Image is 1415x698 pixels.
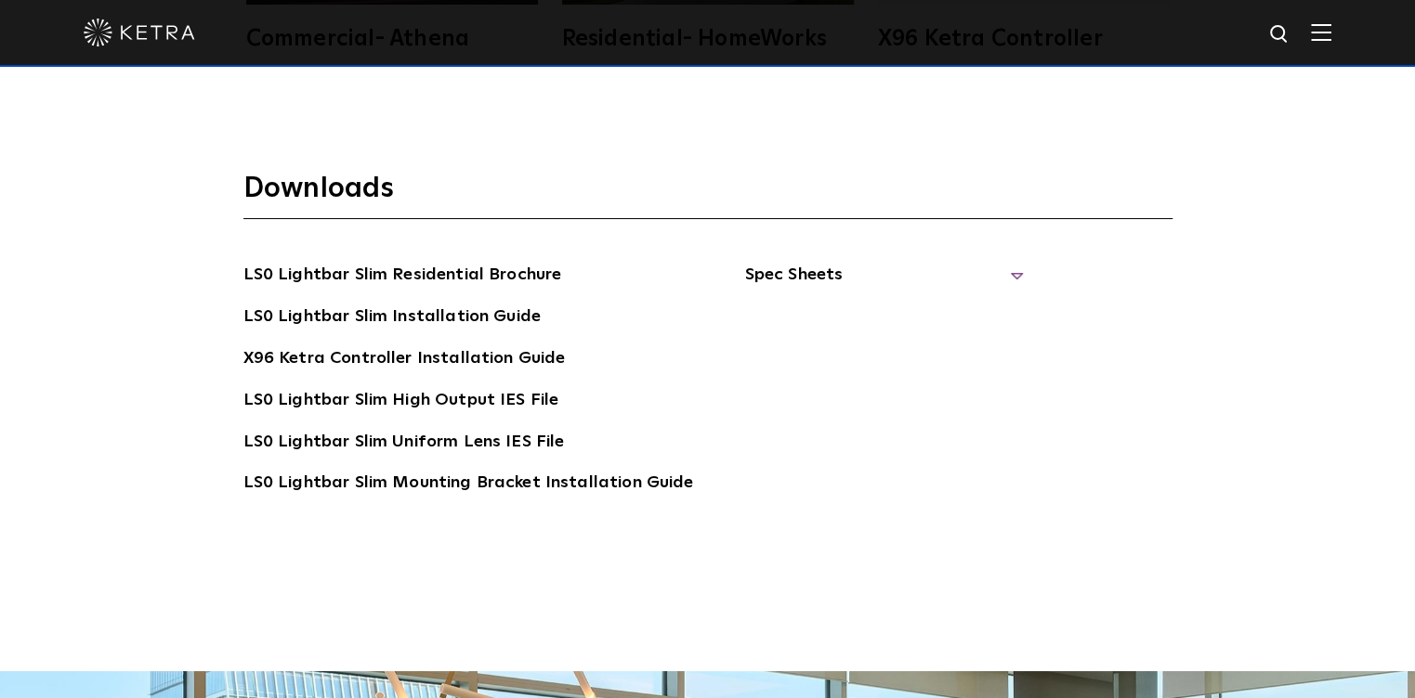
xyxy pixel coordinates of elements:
a: X96 Ketra Controller Installation Guide [243,345,566,375]
span: Spec Sheets [744,262,1023,303]
a: LS0 Lightbar Slim Uniform Lens IES File [243,429,565,459]
img: search icon [1268,23,1291,46]
a: LS0 Lightbar Slim High Output IES File [243,387,559,417]
img: Hamburger%20Nav.svg [1311,23,1331,41]
img: ketra-logo-2019-white [84,19,195,46]
a: LS0 Lightbar Slim Residential Brochure [243,262,562,291]
a: LS0 Lightbar Slim Mounting Bracket Installation Guide [243,470,694,499]
h3: Downloads [243,171,1173,219]
a: LS0 Lightbar Slim Installation Guide [243,304,541,333]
